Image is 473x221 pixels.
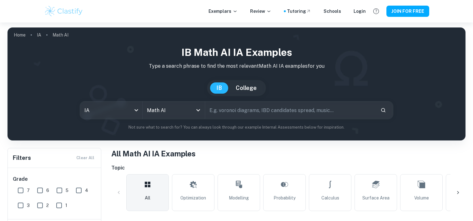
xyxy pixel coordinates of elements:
[287,8,311,15] a: Tutoring
[180,194,206,201] span: Optimization
[205,101,375,119] input: E.g. voronoi diagrams, IBD candidates spread, music...
[27,187,30,194] span: 7
[8,27,465,140] img: profile cover
[362,194,390,201] span: Surface Area
[27,202,30,209] span: 3
[13,175,97,183] h6: Grade
[80,101,142,119] div: IA
[46,202,49,209] span: 2
[229,194,249,201] span: Modelling
[229,82,263,94] button: College
[209,8,238,15] p: Exemplars
[354,8,366,15] a: Login
[66,187,68,194] span: 5
[85,187,88,194] span: 4
[210,82,228,94] button: IB
[53,32,68,38] p: Math AI
[13,154,31,162] h6: Filters
[13,124,460,130] p: Not sure what to search for? You can always look through our example Internal Assessments below f...
[321,194,339,201] span: Calculus
[111,164,465,172] h6: Topic
[44,5,84,17] img: Clastify logo
[324,8,341,15] a: Schools
[145,194,150,201] span: All
[194,106,203,115] button: Open
[13,62,460,70] p: Type a search phrase to find the most relevant Math AI IA examples for you
[65,202,67,209] span: 1
[111,148,465,159] h1: All Math AI IA Examples
[46,187,49,194] span: 6
[274,194,295,201] span: Probability
[250,8,271,15] p: Review
[13,45,460,60] h1: IB Math AI IA examples
[378,105,389,115] button: Search
[371,6,381,17] button: Help and Feedback
[414,194,429,201] span: Volume
[14,31,26,39] a: Home
[386,6,429,17] button: JOIN FOR FREE
[37,31,41,39] a: IA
